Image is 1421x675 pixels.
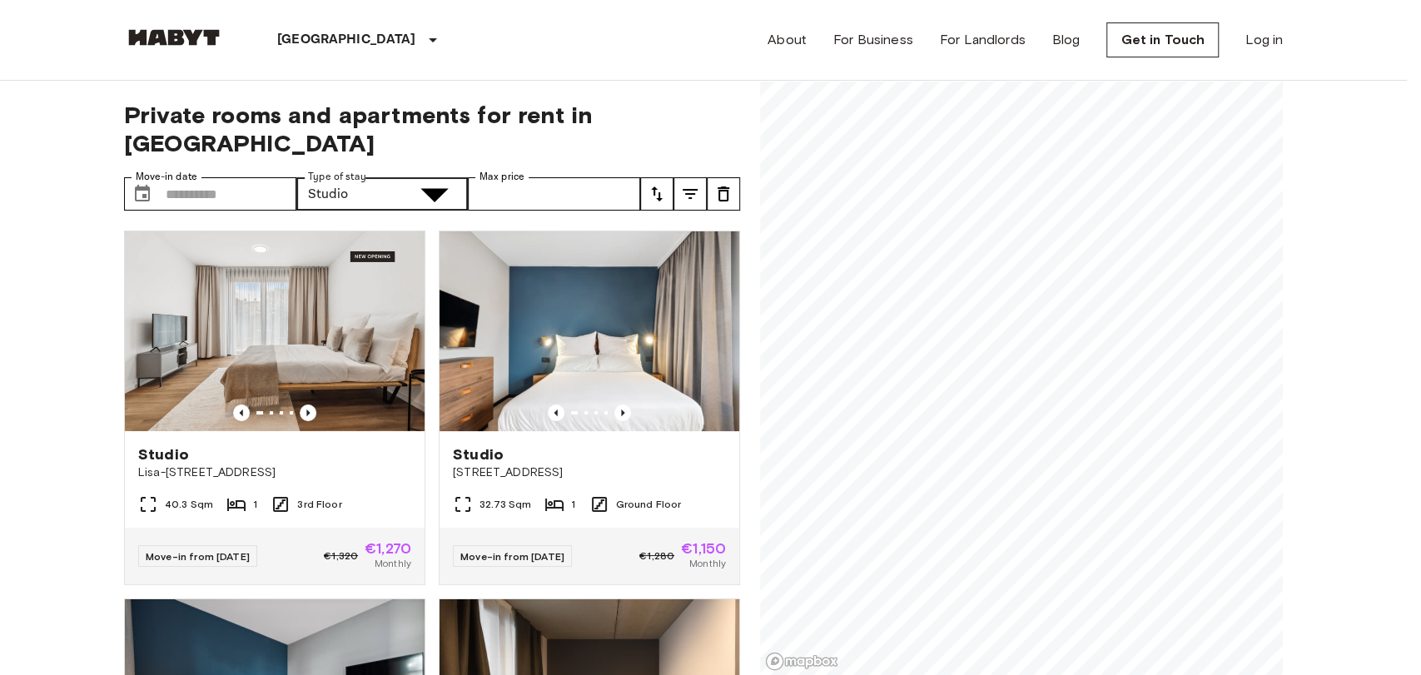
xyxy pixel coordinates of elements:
button: Previous image [300,405,316,421]
span: Monthly [689,556,726,571]
a: For Landlords [940,30,1026,50]
a: Get in Touch [1106,22,1219,57]
button: Choose date [126,177,159,211]
span: €1,150 [681,541,726,556]
label: Type of stay [308,170,366,184]
p: [GEOGRAPHIC_DATA] [277,30,416,50]
span: 3rd Floor [297,497,341,512]
span: Studio [138,444,189,464]
span: 32.73 Sqm [479,497,531,512]
button: Previous image [614,405,631,421]
button: tune [640,177,673,211]
span: 1 [571,497,575,512]
img: Habyt [124,29,224,46]
a: About [768,30,807,50]
label: Max price [479,170,524,184]
div: Studio [296,177,401,211]
button: tune [707,177,740,211]
a: For Business [833,30,913,50]
span: 1 [253,497,257,512]
span: Move-in from [DATE] [460,550,564,563]
label: Move-in date [136,170,197,184]
a: Log in [1245,30,1283,50]
a: Mapbox logo [765,652,838,671]
img: Marketing picture of unit DE-01-491-304-001 [125,231,425,431]
span: Monthly [375,556,411,571]
button: Previous image [233,405,250,421]
span: €1,270 [365,541,411,556]
span: 40.3 Sqm [165,497,213,512]
button: Previous image [548,405,564,421]
span: [STREET_ADDRESS] [453,464,726,481]
span: Lisa-[STREET_ADDRESS] [138,464,411,481]
a: Blog [1052,30,1081,50]
img: Marketing picture of unit DE-01-482-008-01 [440,231,739,431]
span: Ground Floor [616,497,682,512]
span: €1,280 [639,548,674,563]
button: tune [673,177,707,211]
span: €1,320 [324,548,358,563]
span: Studio [453,444,504,464]
span: Private rooms and apartments for rent in [GEOGRAPHIC_DATA] [124,101,740,157]
span: Move-in from [DATE] [146,550,250,563]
